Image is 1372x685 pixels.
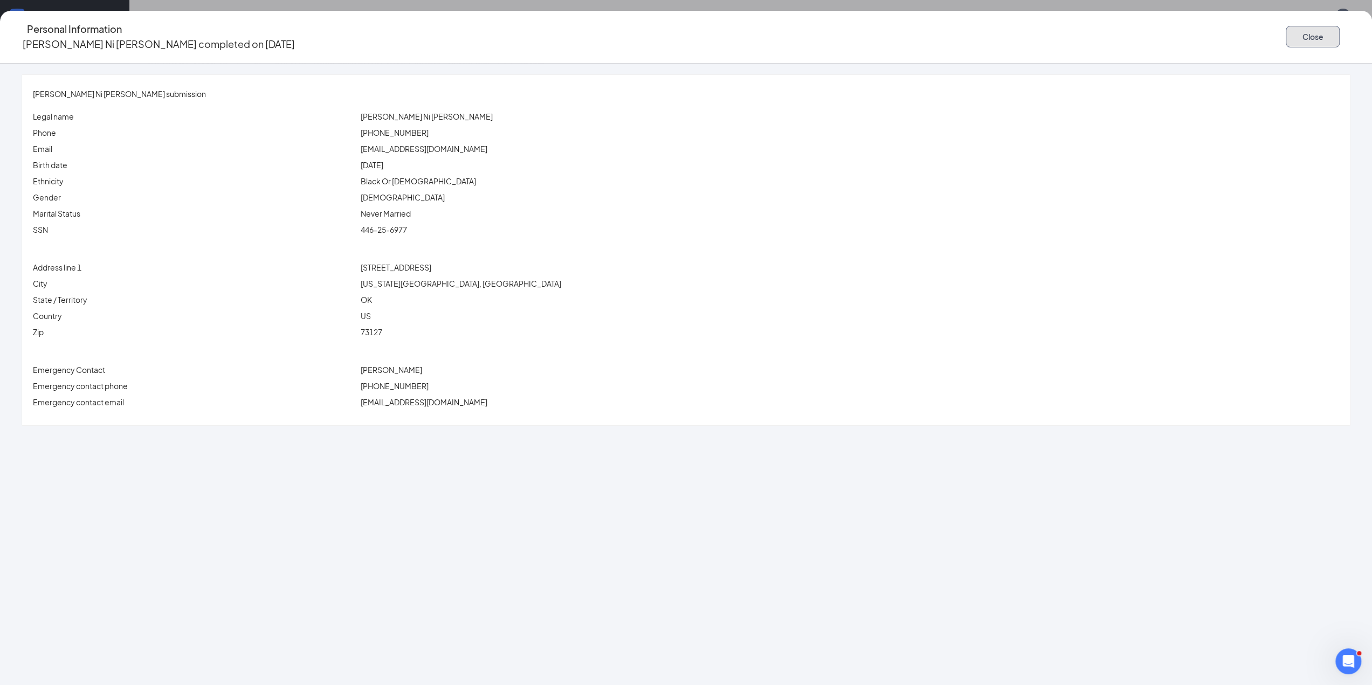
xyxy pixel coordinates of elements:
p: City [33,278,356,289]
span: Black Or [DEMOGRAPHIC_DATA] [361,176,476,186]
p: Gender [33,191,356,203]
span: [PERSON_NAME] Ni [PERSON_NAME] submission [33,88,206,100]
span: 446-25-6977 [361,225,407,234]
span: [DATE] [361,160,383,170]
p: Emergency Contact [33,364,356,376]
p: Birth date [33,159,356,171]
p: Marital Status [33,207,356,219]
span: OK [361,295,372,305]
span: [US_STATE][GEOGRAPHIC_DATA], [GEOGRAPHIC_DATA] [361,279,561,288]
p: Email [33,143,356,155]
p: [PERSON_NAME] Ni [PERSON_NAME] completed on [DATE] [23,37,295,52]
p: SSN [33,224,356,236]
span: US [361,311,371,321]
span: [PERSON_NAME] Ni [PERSON_NAME] [361,112,493,121]
span: [EMAIL_ADDRESS][DOMAIN_NAME] [361,144,487,154]
h4: Personal Information [27,22,122,37]
p: Phone [33,127,356,139]
span: [PERSON_NAME] [361,365,422,375]
span: [PHONE_NUMBER] [361,381,429,391]
p: Emergency contact phone [33,380,356,392]
p: Legal name [33,110,356,122]
span: [EMAIL_ADDRESS][DOMAIN_NAME] [361,397,487,407]
span: [PHONE_NUMBER] [361,128,429,137]
span: Never Married [361,209,411,218]
p: State / Territory [33,294,356,306]
iframe: Intercom live chat [1335,648,1361,674]
p: Address line 1 [33,261,356,273]
span: 73127 [361,327,382,337]
span: [STREET_ADDRESS] [361,262,431,272]
span: [DEMOGRAPHIC_DATA] [361,192,445,202]
p: Zip [33,326,356,338]
p: Ethnicity [33,175,356,187]
p: Country [33,310,356,322]
button: Close [1286,26,1340,47]
p: Emergency contact email [33,396,356,408]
